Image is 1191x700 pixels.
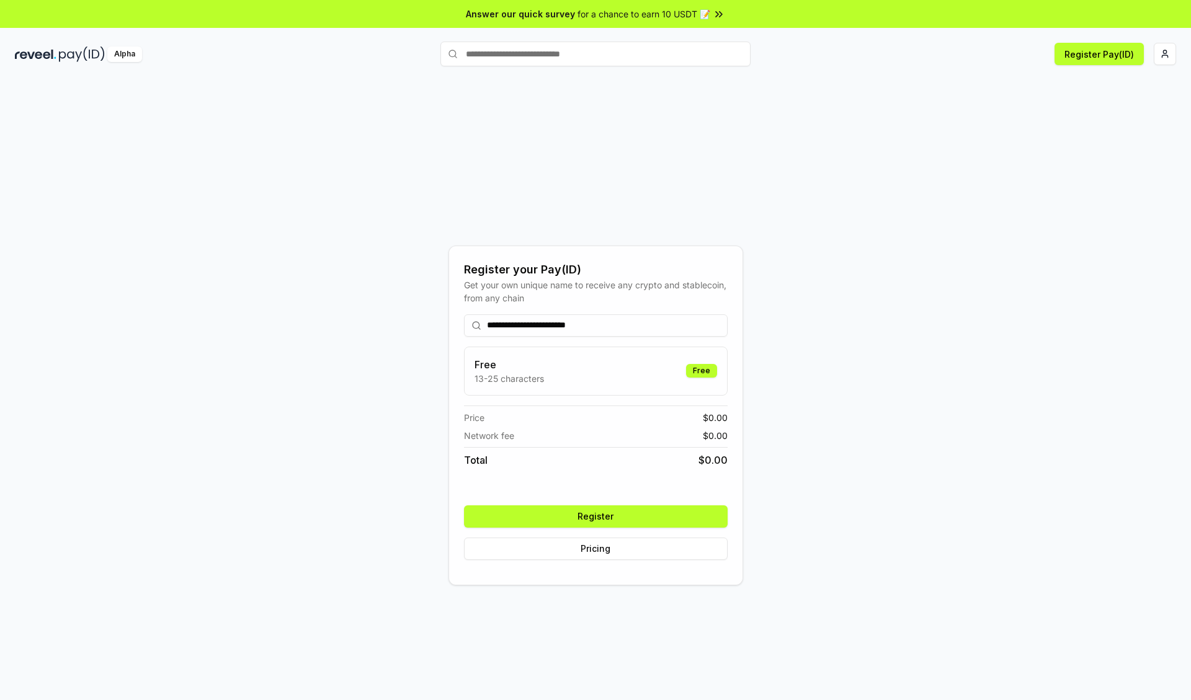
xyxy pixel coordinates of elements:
[464,429,514,442] span: Network fee
[464,411,484,424] span: Price
[464,538,728,560] button: Pricing
[1055,43,1144,65] button: Register Pay(ID)
[107,47,142,62] div: Alpha
[15,47,56,62] img: reveel_dark
[464,453,488,467] span: Total
[59,47,105,62] img: pay_id
[464,505,728,528] button: Register
[464,261,728,278] div: Register your Pay(ID)
[578,7,710,20] span: for a chance to earn 10 USDT 📝
[703,411,728,424] span: $ 0.00
[686,364,717,378] div: Free
[464,278,728,304] div: Get your own unique name to receive any crypto and stablecoin, from any chain
[703,429,728,442] span: $ 0.00
[698,453,728,467] span: $ 0.00
[475,372,544,385] p: 13-25 characters
[466,7,575,20] span: Answer our quick survey
[475,357,544,372] h3: Free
